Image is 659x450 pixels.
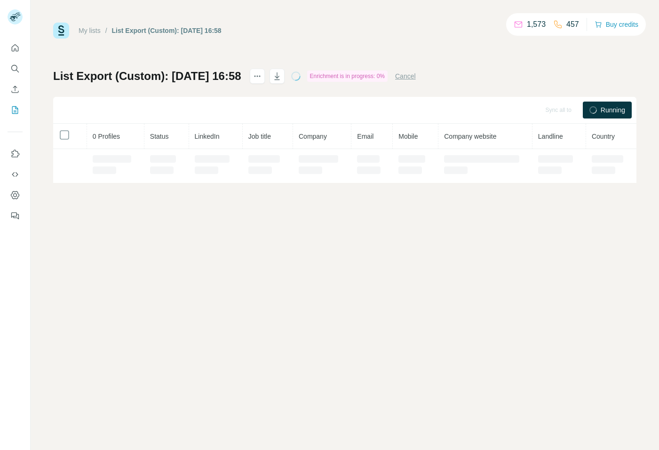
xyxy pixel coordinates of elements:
[307,71,388,82] div: Enrichment is in progress: 0%
[538,133,563,140] span: Landline
[592,133,615,140] span: Country
[8,60,23,77] button: Search
[53,23,69,39] img: Surfe Logo
[299,133,327,140] span: Company
[105,26,107,35] li: /
[79,27,101,34] a: My lists
[8,145,23,162] button: Use Surfe on LinkedIn
[395,71,416,81] button: Cancel
[8,102,23,118] button: My lists
[8,207,23,224] button: Feedback
[357,133,373,140] span: Email
[250,69,265,84] button: actions
[150,133,169,140] span: Status
[8,81,23,98] button: Enrich CSV
[112,26,222,35] div: List Export (Custom): [DATE] 16:58
[595,18,638,31] button: Buy credits
[444,133,496,140] span: Company website
[53,69,241,84] h1: List Export (Custom): [DATE] 16:58
[248,133,271,140] span: Job title
[527,19,546,30] p: 1,573
[8,166,23,183] button: Use Surfe API
[93,133,120,140] span: 0 Profiles
[195,133,220,140] span: LinkedIn
[398,133,418,140] span: Mobile
[8,187,23,204] button: Dashboard
[8,39,23,56] button: Quick start
[601,105,625,115] span: Running
[566,19,579,30] p: 457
